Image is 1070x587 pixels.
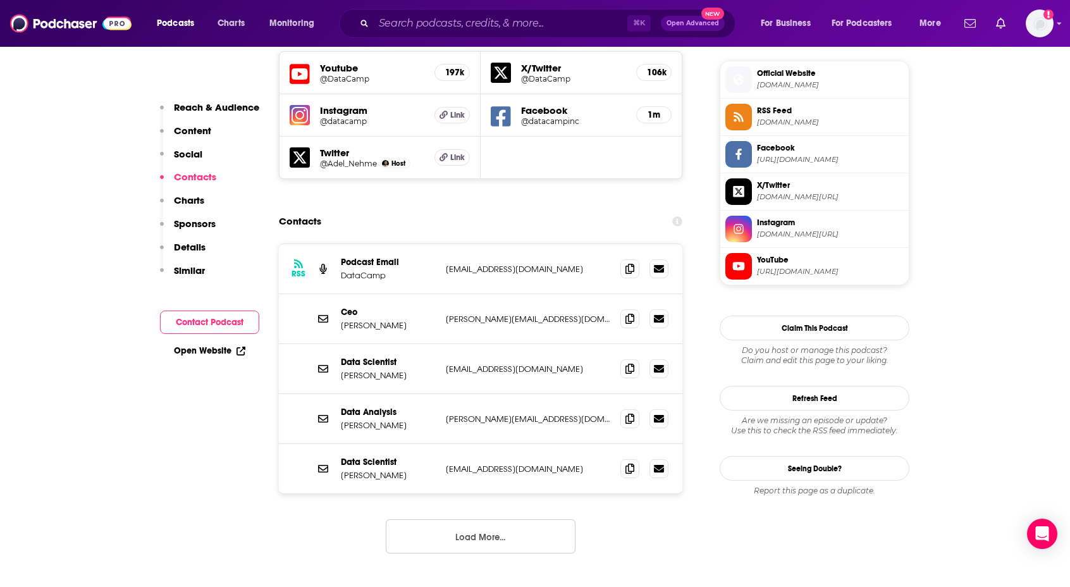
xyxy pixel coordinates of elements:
[261,13,331,34] button: open menu
[341,357,436,368] p: Data Scientist
[725,178,904,205] a: X/Twitter[DOMAIN_NAME][URL]
[174,264,205,276] p: Similar
[919,15,941,32] span: More
[341,270,436,281] p: DataCamp
[434,149,470,166] a: Link
[521,62,626,74] h5: X/Twitter
[174,241,206,253] p: Details
[160,264,205,288] button: Similar
[382,160,389,167] img: Adel Nehme
[720,386,909,411] button: Refresh Feed
[320,116,424,126] a: @datacamp
[757,142,904,154] span: Facebook
[157,15,194,32] span: Podcasts
[160,194,204,218] button: Charts
[757,217,904,228] span: Instagram
[320,62,424,74] h5: Youtube
[160,171,216,194] button: Contacts
[446,314,610,324] p: [PERSON_NAME][EMAIL_ADDRESS][DOMAIN_NAME]
[1043,9,1054,20] svg: Add a profile image
[341,257,436,268] p: Podcast Email
[160,125,211,148] button: Content
[174,194,204,206] p: Charts
[701,8,724,20] span: New
[1026,9,1054,37] img: User Profile
[521,74,626,83] a: @DataCamp
[832,15,892,32] span: For Podcasters
[757,155,904,164] span: https://www.facebook.com/datacampinc
[174,148,202,160] p: Social
[823,13,911,34] button: open menu
[218,15,245,32] span: Charts
[450,110,465,120] span: Link
[761,15,811,32] span: For Business
[320,104,424,116] h5: Instagram
[279,209,321,233] h2: Contacts
[720,345,909,366] div: Claim and edit this page to your liking.
[391,159,405,168] span: Host
[521,116,626,126] a: @datacampinc
[959,13,981,34] a: Show notifications dropdown
[386,519,575,553] button: Load More...
[446,264,610,275] p: [EMAIL_ADDRESS][DOMAIN_NAME]
[661,16,725,31] button: Open AdvancedNew
[667,20,719,27] span: Open Advanced
[446,464,610,474] p: [EMAIL_ADDRESS][DOMAIN_NAME]
[757,68,904,79] span: Official Website
[725,141,904,168] a: Facebook[URL][DOMAIN_NAME]
[1026,9,1054,37] span: Logged in as Isabellaoidem
[521,104,626,116] h5: Facebook
[174,125,211,137] p: Content
[374,13,627,34] input: Search podcasts, credits, & more...
[434,107,470,123] a: Link
[341,320,436,331] p: [PERSON_NAME]
[351,9,747,38] div: Search podcasts, credits, & more...
[720,456,909,481] a: Seeing Double?
[174,345,245,356] a: Open Website
[647,67,661,78] h5: 106k
[341,457,436,467] p: Data Scientist
[757,80,904,90] span: datacamp.com
[290,105,310,125] img: iconImage
[445,67,459,78] h5: 197k
[757,118,904,127] span: feeds.captivate.fm
[320,159,377,168] a: @Adel_Nehme
[148,13,211,34] button: open menu
[446,414,610,424] p: [PERSON_NAME][EMAIL_ADDRESS][DOMAIN_NAME]
[341,420,436,431] p: [PERSON_NAME]
[720,486,909,496] div: Report this page as a duplicate.
[647,109,661,120] h5: 1m
[757,230,904,239] span: instagram.com/datacamp
[757,267,904,276] span: https://www.youtube.com/@DataCamp
[341,470,436,481] p: [PERSON_NAME]
[160,311,259,334] button: Contact Podcast
[627,15,651,32] span: ⌘ K
[341,307,436,318] p: Ceo
[320,74,424,83] a: @DataCamp
[320,147,424,159] h5: Twitter
[341,370,436,381] p: [PERSON_NAME]
[209,13,252,34] a: Charts
[725,253,904,280] a: YouTube[URL][DOMAIN_NAME]
[757,180,904,191] span: X/Twitter
[269,15,314,32] span: Monitoring
[450,152,465,163] span: Link
[446,364,610,374] p: [EMAIL_ADDRESS][DOMAIN_NAME]
[757,105,904,116] span: RSS Feed
[752,13,827,34] button: open menu
[725,104,904,130] a: RSS Feed[DOMAIN_NAME]
[160,218,216,241] button: Sponsors
[10,11,132,35] img: Podchaser - Follow, Share and Rate Podcasts
[991,13,1011,34] a: Show notifications dropdown
[725,216,904,242] a: Instagram[DOMAIN_NAME][URL]
[160,101,259,125] button: Reach & Audience
[911,13,957,34] button: open menu
[725,66,904,93] a: Official Website[DOMAIN_NAME]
